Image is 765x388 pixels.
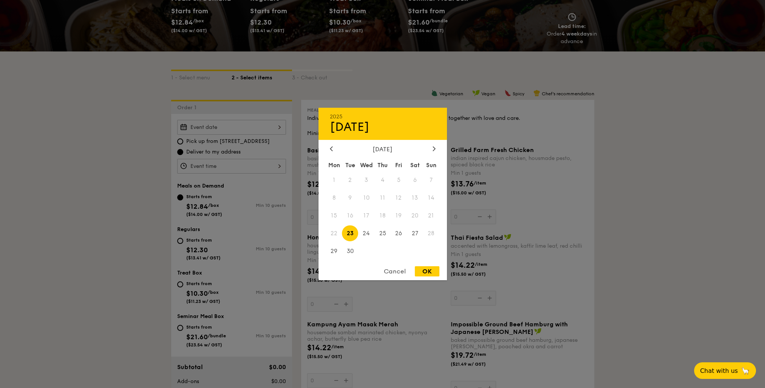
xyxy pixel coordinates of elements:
div: 2025 [330,113,436,120]
span: 15 [326,208,342,224]
span: 8 [326,190,342,206]
span: 17 [358,208,374,224]
span: 27 [407,225,423,241]
div: [DATE] [330,120,436,134]
span: 3 [358,172,374,188]
span: Chat with us [700,367,738,374]
div: Sun [423,158,439,172]
span: 4 [374,172,391,188]
span: 24 [358,225,374,241]
span: 25 [374,225,391,241]
span: 19 [391,208,407,224]
span: 23 [342,225,358,241]
span: 11 [374,190,391,206]
span: 12 [391,190,407,206]
span: 30 [342,243,358,259]
span: 26 [391,225,407,241]
span: 🦙 [741,366,750,375]
span: 28 [423,225,439,241]
span: 21 [423,208,439,224]
span: 16 [342,208,358,224]
span: 18 [374,208,391,224]
button: Chat with us🦙 [694,362,756,379]
span: 20 [407,208,423,224]
span: 14 [423,190,439,206]
div: Sat [407,158,423,172]
div: Cancel [376,266,413,276]
div: Wed [358,158,374,172]
div: Fri [391,158,407,172]
span: 9 [342,190,358,206]
span: 6 [407,172,423,188]
span: 29 [326,243,342,259]
span: 7 [423,172,439,188]
div: OK [415,266,439,276]
span: 13 [407,190,423,206]
div: Thu [374,158,391,172]
div: Mon [326,158,342,172]
div: Tue [342,158,358,172]
span: 10 [358,190,374,206]
span: 5 [391,172,407,188]
span: 1 [326,172,342,188]
span: 2 [342,172,358,188]
div: [DATE] [330,146,436,153]
span: 22 [326,225,342,241]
